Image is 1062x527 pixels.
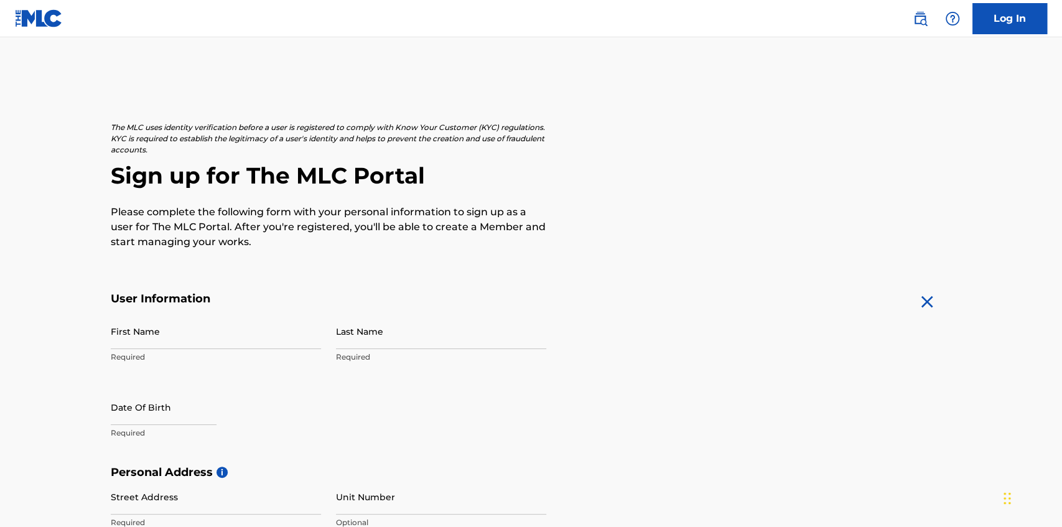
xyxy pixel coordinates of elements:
[908,6,933,31] a: Public Search
[972,3,1047,34] a: Log In
[1004,480,1011,517] div: Drag
[111,352,321,363] p: Required
[111,162,952,190] h2: Sign up for The MLC Portal
[111,427,321,439] p: Required
[336,352,546,363] p: Required
[917,292,937,312] img: close
[111,122,546,156] p: The MLC uses identity verification before a user is registered to comply with Know Your Customer ...
[913,11,928,26] img: search
[217,467,228,478] span: i
[111,292,546,306] h5: User Information
[940,6,965,31] div: Help
[15,9,63,27] img: MLC Logo
[111,465,952,480] h5: Personal Address
[111,205,546,250] p: Please complete the following form with your personal information to sign up as a user for The ML...
[945,11,960,26] img: help
[1000,467,1062,527] iframe: Chat Widget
